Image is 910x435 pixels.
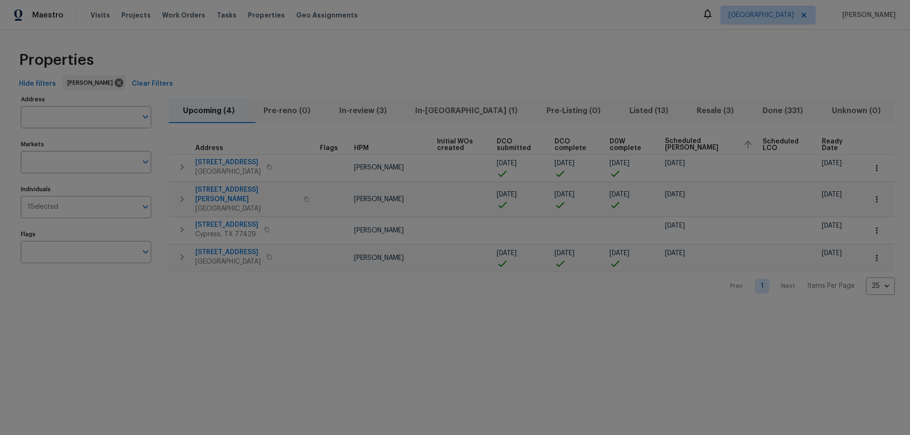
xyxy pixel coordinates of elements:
span: Flags [320,145,338,151]
span: [GEOGRAPHIC_DATA] [195,167,261,177]
span: Clear Filters [132,78,173,90]
span: Pre-reno (0) [255,104,319,117]
span: Unknown (0) [823,104,889,117]
span: [STREET_ADDRESS][PERSON_NAME] [195,185,298,204]
span: [DATE] [610,250,629,257]
label: Flags [21,231,151,237]
span: Upcoming (4) [174,104,244,117]
span: Pre-Listing (0) [538,104,610,117]
label: Address [21,97,151,102]
span: Projects [121,10,151,20]
span: [DATE] [555,191,574,198]
div: 25 [866,274,895,298]
span: Cypress, TX 77429 [195,230,258,239]
span: [DATE] [610,191,629,198]
span: [DATE] [665,160,685,167]
span: Scheduled [PERSON_NAME] [665,138,735,151]
span: Geo Assignments [296,10,358,20]
span: Scheduled LCO [763,138,806,151]
span: [PERSON_NAME] [354,255,404,261]
span: In-[GEOGRAPHIC_DATA] (1) [407,104,527,117]
span: [DATE] [665,222,685,229]
span: Tasks [217,12,237,18]
span: [STREET_ADDRESS] [195,248,261,257]
span: [STREET_ADDRESS] [195,158,261,167]
span: [DATE] [665,250,685,257]
button: Open [139,155,152,169]
span: [STREET_ADDRESS] [195,220,258,230]
span: HPM [354,145,369,151]
span: In-review (3) [330,104,395,117]
span: Properties [19,55,94,65]
span: [DATE] [665,191,685,198]
span: [GEOGRAPHIC_DATA] [195,204,298,213]
span: Resale (3) [688,104,743,117]
span: Maestro [32,10,64,20]
span: Ready Date [822,138,850,151]
span: 1 Selected [27,203,58,211]
span: [DATE] [497,160,517,167]
button: Clear Filters [128,75,177,93]
span: [PERSON_NAME] [354,164,404,171]
span: [GEOGRAPHIC_DATA] [195,257,261,266]
label: Individuals [21,186,151,192]
span: [DATE] [497,191,517,198]
span: [PERSON_NAME] [838,10,896,20]
span: Work Orders [162,10,205,20]
nav: Pagination Navigation [721,277,895,295]
span: [DATE] [555,160,574,167]
span: [PERSON_NAME] [354,196,404,203]
span: Properties [248,10,285,20]
span: Done (331) [754,104,812,117]
span: [DATE] [497,250,517,257]
button: Open [139,110,152,124]
button: Hide filters [15,75,60,93]
button: Open [139,200,152,213]
span: Hide filters [19,78,56,90]
span: Initial WOs created [437,138,481,151]
span: Address [195,145,223,151]
label: Markets [21,142,151,147]
span: [DATE] [555,250,574,257]
button: Open [139,245,152,258]
span: [PERSON_NAME] [67,78,117,88]
span: [DATE] [822,191,842,198]
span: DCO complete [555,138,594,151]
div: [PERSON_NAME] [63,75,125,90]
span: [DATE] [822,222,842,229]
span: Listed (13) [620,104,677,117]
span: [DATE] [822,250,842,257]
p: Items Per Page [807,281,855,291]
a: Goto page 1 [755,279,769,293]
span: Visits [91,10,110,20]
span: D0W complete [610,138,649,151]
span: [DATE] [822,160,842,167]
span: [PERSON_NAME] [354,227,404,234]
span: [DATE] [610,160,629,167]
span: [GEOGRAPHIC_DATA] [728,10,794,20]
span: DCO submitted [497,138,538,151]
